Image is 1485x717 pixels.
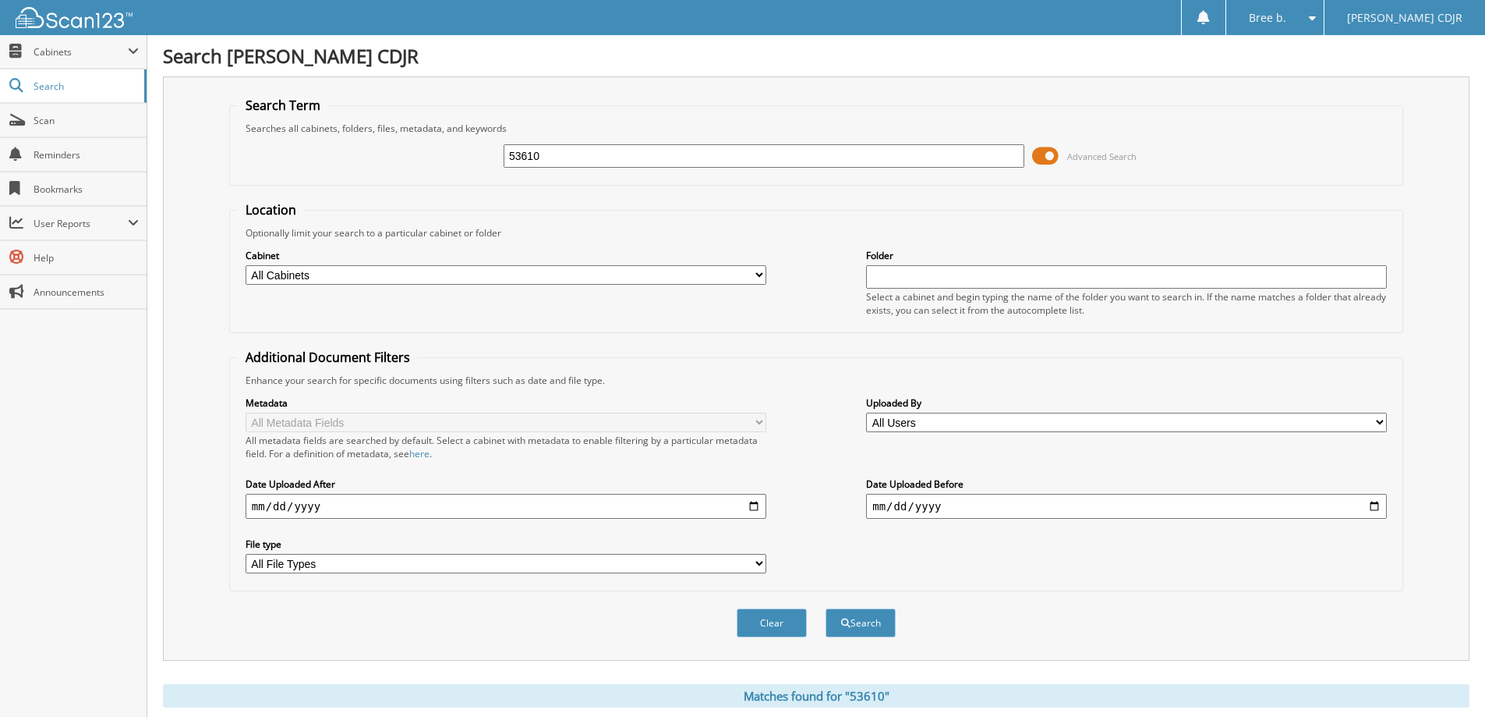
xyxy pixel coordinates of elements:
[238,97,328,114] legend: Search Term
[866,290,1387,317] div: Select a cabinet and begin typing the name of the folder you want to search in. If the name match...
[163,43,1469,69] h1: Search [PERSON_NAME] CDJR
[238,201,304,218] legend: Location
[1067,151,1137,162] span: Advanced Search
[238,349,418,366] legend: Additional Document Filters
[1249,13,1286,23] span: Bree b.
[246,538,766,551] label: File type
[163,684,1469,708] div: Matches found for "53610"
[246,434,766,460] div: All metadata fields are searched by default. Select a cabinet with metadata to enable filtering b...
[246,494,766,519] input: start
[409,447,430,460] a: here
[34,183,139,196] span: Bookmarks
[246,249,766,262] label: Cabinet
[34,114,139,127] span: Scan
[246,477,766,491] label: Date Uploaded After
[1347,13,1462,23] span: [PERSON_NAME] CDJR
[34,80,136,93] span: Search
[34,148,139,162] span: Reminders
[34,217,128,230] span: User Reports
[866,494,1387,519] input: end
[866,249,1387,262] label: Folder
[737,609,807,637] button: Clear
[826,609,896,637] button: Search
[16,7,133,28] img: scan123-logo-white.svg
[866,396,1387,410] label: Uploaded By
[34,286,139,299] span: Announcements
[246,396,766,410] label: Metadata
[34,251,139,264] span: Help
[238,226,1395,240] div: Optionally limit your search to a particular cabinet or folder
[866,477,1387,491] label: Date Uploaded Before
[238,122,1395,135] div: Searches all cabinets, folders, files, metadata, and keywords
[34,45,128,59] span: Cabinets
[238,374,1395,387] div: Enhance your search for specific documents using filters such as date and file type.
